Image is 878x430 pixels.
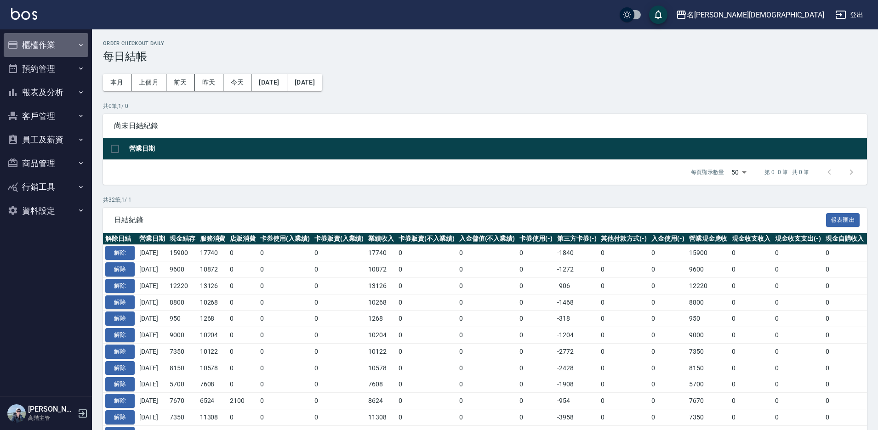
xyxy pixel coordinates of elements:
[730,393,773,409] td: 0
[4,104,88,128] button: 客戶管理
[366,409,396,425] td: 11308
[823,409,867,425] td: 0
[198,233,228,245] th: 服務消費
[517,409,555,425] td: 0
[773,343,823,360] td: 0
[366,327,396,344] td: 10204
[823,233,867,245] th: 現金自購收入
[773,393,823,409] td: 0
[649,327,687,344] td: 0
[555,327,599,344] td: -1204
[396,245,457,261] td: 0
[687,327,730,344] td: 9000
[396,376,457,393] td: 0
[730,376,773,393] td: 0
[649,311,687,327] td: 0
[823,294,867,311] td: 0
[312,343,366,360] td: 0
[198,376,228,393] td: 7608
[105,345,135,359] button: 解除
[228,327,258,344] td: 0
[599,327,649,344] td: 0
[599,311,649,327] td: 0
[457,360,518,376] td: 0
[312,233,366,245] th: 卡券販賣(入業績)
[672,6,828,24] button: 名[PERSON_NAME][DEMOGRAPHIC_DATA]
[599,233,649,245] th: 其他付款方式(-)
[773,409,823,425] td: 0
[137,343,167,360] td: [DATE]
[649,393,687,409] td: 0
[457,393,518,409] td: 0
[649,409,687,425] td: 0
[4,128,88,152] button: 員工及薪資
[167,393,198,409] td: 7670
[396,360,457,376] td: 0
[223,74,252,91] button: 今天
[312,261,366,278] td: 0
[167,245,198,261] td: 15900
[599,277,649,294] td: 0
[105,262,135,277] button: 解除
[228,376,258,393] td: 0
[167,360,198,376] td: 8150
[555,360,599,376] td: -2428
[687,360,730,376] td: 8150
[555,245,599,261] td: -1840
[137,311,167,327] td: [DATE]
[599,376,649,393] td: 0
[137,393,167,409] td: [DATE]
[366,376,396,393] td: 7608
[4,199,88,223] button: 資料設定
[457,409,518,425] td: 0
[228,277,258,294] td: 0
[396,233,457,245] th: 卡券販賣(不入業績)
[167,376,198,393] td: 5700
[258,261,312,278] td: 0
[687,343,730,360] td: 7350
[228,311,258,327] td: 0
[826,213,860,227] button: 報表匯出
[251,74,287,91] button: [DATE]
[4,33,88,57] button: 櫃檯作業
[366,294,396,311] td: 10268
[773,245,823,261] td: 0
[366,360,396,376] td: 10578
[599,343,649,360] td: 0
[258,245,312,261] td: 0
[312,294,366,311] td: 0
[258,360,312,376] td: 0
[396,409,457,425] td: 0
[555,409,599,425] td: -3958
[649,343,687,360] td: 0
[228,360,258,376] td: 0
[396,343,457,360] td: 0
[396,277,457,294] td: 0
[823,376,867,393] td: 0
[773,376,823,393] td: 0
[396,327,457,344] td: 0
[687,245,730,261] td: 15900
[167,327,198,344] td: 9000
[105,295,135,310] button: 解除
[687,409,730,425] td: 7350
[4,152,88,175] button: 商品管理
[105,328,135,342] button: 解除
[103,102,867,110] p: 共 0 筆, 1 / 0
[457,233,518,245] th: 入金儲值(不入業績)
[258,277,312,294] td: 0
[773,277,823,294] td: 0
[105,361,135,375] button: 解除
[517,233,555,245] th: 卡券使用(-)
[366,277,396,294] td: 13126
[287,74,322,91] button: [DATE]
[517,343,555,360] td: 0
[555,311,599,327] td: -318
[198,343,228,360] td: 10122
[773,311,823,327] td: 0
[366,233,396,245] th: 業績收入
[457,311,518,327] td: 0
[137,376,167,393] td: [DATE]
[687,9,824,21] div: 名[PERSON_NAME][DEMOGRAPHIC_DATA]
[457,245,518,261] td: 0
